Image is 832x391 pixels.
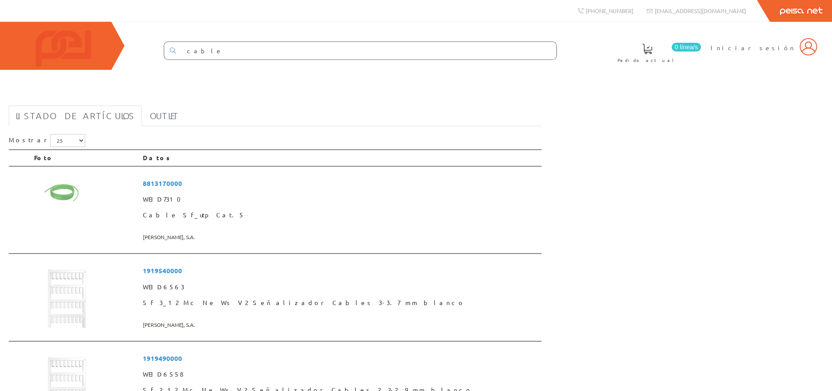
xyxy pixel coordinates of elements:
span: [PERSON_NAME], S.A. [143,318,538,332]
span: Sf 3_12 Mc Ne Ws V2 Señalizador Cables 3-3.7 mm blanco [143,295,538,311]
span: WEID6563 [143,279,538,295]
span: [PHONE_NUMBER] [586,7,633,14]
span: [EMAIL_ADDRESS][DOMAIN_NAME] [655,7,746,14]
th: Datos [139,150,542,166]
span: Pedido actual [618,56,677,65]
a: Listado de artículos [9,106,142,126]
a: Iniciar sesión [711,36,817,45]
img: Foto artículo Sf 3_12 Mc Ne Ws V2 Señalizador Cables 3-3.7 mm blanco (150x150) [34,263,100,328]
th: Foto [31,150,139,166]
select: Mostrar [50,134,85,147]
label: Mostrar [9,134,85,147]
img: Foto artículo Cable Sf_utp Cat.5 (192x88.299465240642) [34,175,118,214]
h1: cable [9,84,542,101]
input: Buscar ... [181,42,556,59]
span: WEID7310 [143,192,538,207]
span: [PERSON_NAME], S.A. [143,230,538,244]
span: Cable Sf_utp Cat.5 [143,207,538,223]
span: Iniciar sesión [711,43,795,52]
span: 8813170000 [143,175,538,192]
span: 1919540000 [143,263,538,279]
span: 0 línea/s [672,43,701,51]
span: WEID6558 [143,367,538,382]
span: 1919490000 [143,350,538,367]
a: Outlet [143,106,186,126]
